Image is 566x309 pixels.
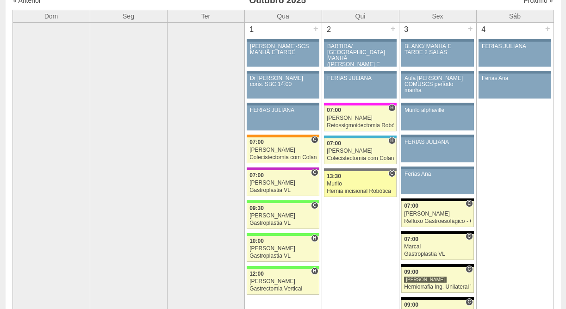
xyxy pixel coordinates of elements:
a: H 07:00 [PERSON_NAME] Retossigmoidectomia Robótica [324,105,396,131]
a: Dr [PERSON_NAME] cons. SBC 14:00 [247,74,319,99]
span: 07:00 [249,139,264,145]
div: 3 [399,23,414,37]
a: C 07:00 [PERSON_NAME] Colecistectomia com Colangiografia VL [247,137,319,163]
span: 09:30 [249,205,264,211]
span: 07:00 [327,140,341,147]
div: Key: Blanc [401,297,473,300]
a: FERIAS JULIANA [324,74,396,99]
span: Hospital [311,235,318,242]
span: 07:00 [404,236,418,242]
div: Murilo [327,181,394,187]
div: Key: Aviso [324,39,396,42]
span: 07:00 [327,107,341,113]
div: + [466,23,474,35]
div: [PERSON_NAME] [327,115,394,121]
span: Consultório [311,136,318,143]
span: 12:00 [249,271,264,277]
div: FERIAS JULIANA [250,107,316,113]
span: Hospital [311,267,318,275]
a: C 09:30 [PERSON_NAME] Gastroplastia VL [247,203,319,229]
div: Key: Blanc [401,264,473,267]
div: + [389,23,397,35]
a: FERIAS JULIANA [479,42,551,67]
div: Key: Aviso [247,103,319,105]
div: [PERSON_NAME] [249,213,317,219]
div: + [312,23,320,35]
div: [PERSON_NAME] [249,147,317,153]
a: C 07:00 Marcal Gastroplastia VL [401,234,473,260]
div: Refluxo Gastroesofágico - Cirurgia VL [404,218,471,224]
div: Key: Aviso [479,71,551,74]
div: Key: Pro Matre [324,103,396,105]
span: Consultório [466,266,473,273]
div: Colecistectomia com Colangiografia VL [327,155,394,161]
div: Key: Aviso [401,39,473,42]
a: H 10:00 [PERSON_NAME] Gastroplastia VL [247,236,319,262]
div: Key: Neomater [324,136,396,138]
a: FERIAS JULIANA [247,105,319,130]
div: Key: Maria Braido [247,167,319,170]
div: FERIAS JULIANA [404,139,471,145]
div: Gastroplastia VL [404,251,471,257]
a: Ferias Ana [401,169,473,194]
div: 1 [245,23,259,37]
span: 09:00 [404,269,418,275]
div: BARTIRA/ [GEOGRAPHIC_DATA] MANHÃ ([PERSON_NAME] E ANA)/ SANTA JOANA -TARDE [327,43,393,80]
div: Key: Aviso [479,39,551,42]
span: Consultório [466,200,473,207]
a: BARTIRA/ [GEOGRAPHIC_DATA] MANHÃ ([PERSON_NAME] E ANA)/ SANTA JOANA -TARDE [324,42,396,67]
div: Ferias Ana [482,75,548,81]
a: Aula [PERSON_NAME] COMUSCS período manha [401,74,473,99]
span: Consultório [466,298,473,306]
a: C 07:00 [PERSON_NAME] Refluxo Gastroesofágico - Cirurgia VL [401,201,473,227]
div: + [544,23,552,35]
div: Marcal [404,244,471,250]
div: Key: Santa Catarina [324,168,396,171]
div: Ferias Ana [404,171,471,177]
a: H 12:00 [PERSON_NAME] Gastrectomia Vertical [247,269,319,295]
span: Consultório [311,202,318,209]
div: Key: Aviso [247,71,319,74]
span: Consultório [466,233,473,240]
span: Hospital [388,104,395,111]
div: Key: Blanc [401,198,473,201]
div: Key: Aviso [401,167,473,169]
div: 2 [322,23,336,37]
div: [PERSON_NAME] [327,148,394,154]
div: Key: Aviso [401,135,473,137]
span: 13:30 [327,173,341,179]
a: C 13:30 Murilo Hernia incisional Robótica [324,171,396,197]
div: Gastrectomia Vertical [249,286,317,292]
th: Qui [322,10,399,22]
span: Consultório [388,170,395,177]
div: Key: São Luiz - SCS [247,135,319,137]
div: Murilo alphaville [404,107,471,113]
th: Ter [167,10,244,22]
div: Hernia incisional Robótica [327,188,394,194]
div: Retossigmoidectomia Robótica [327,123,394,129]
a: Ferias Ana [479,74,551,99]
a: C 09:00 [PERSON_NAME] Herniorrafia Ing. Unilateral VL [401,267,473,293]
span: Hospital [388,137,395,144]
div: [PERSON_NAME] [249,180,317,186]
div: Dr [PERSON_NAME] cons. SBC 14:00 [250,75,316,87]
div: [PERSON_NAME] [249,278,317,284]
th: Seg [90,10,167,22]
div: 4 [477,23,491,37]
div: Key: Brasil [247,233,319,236]
div: FERIAS JULIANA [327,75,393,81]
div: Key: Aviso [324,71,396,74]
div: BLANC/ MANHÃ E TARDE 2 SALAS [404,43,471,56]
div: [PERSON_NAME] [249,246,317,252]
th: Sáb [476,10,554,22]
a: BLANC/ MANHÃ E TARDE 2 SALAS [401,42,473,67]
div: Key: Brasil [247,200,319,203]
div: Aula [PERSON_NAME] COMUSCS período manha [404,75,471,94]
div: Key: Aviso [401,103,473,105]
div: [PERSON_NAME]-SCS MANHÃ E TARDE [250,43,316,56]
th: Qua [244,10,322,22]
th: Dom [12,10,90,22]
div: [PERSON_NAME] [404,276,447,283]
a: [PERSON_NAME]-SCS MANHÃ E TARDE [247,42,319,67]
div: Key: Aviso [401,71,473,74]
